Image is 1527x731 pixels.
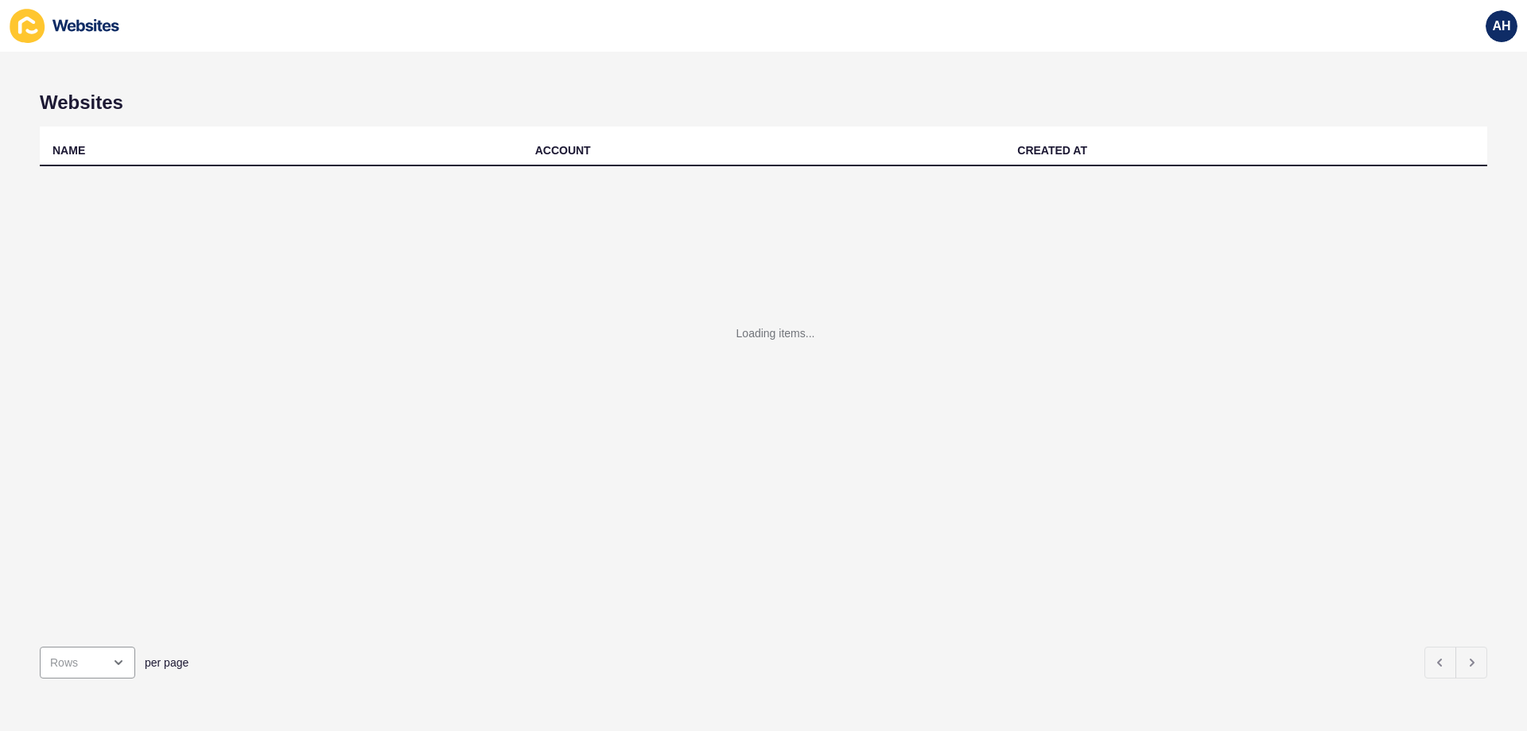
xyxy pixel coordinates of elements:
[1017,142,1087,158] div: CREATED AT
[1492,18,1510,34] span: AH
[40,647,135,679] div: open menu
[52,142,85,158] div: NAME
[736,325,815,341] div: Loading items...
[145,655,188,671] span: per page
[535,142,591,158] div: ACCOUNT
[40,91,1487,114] h1: Websites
